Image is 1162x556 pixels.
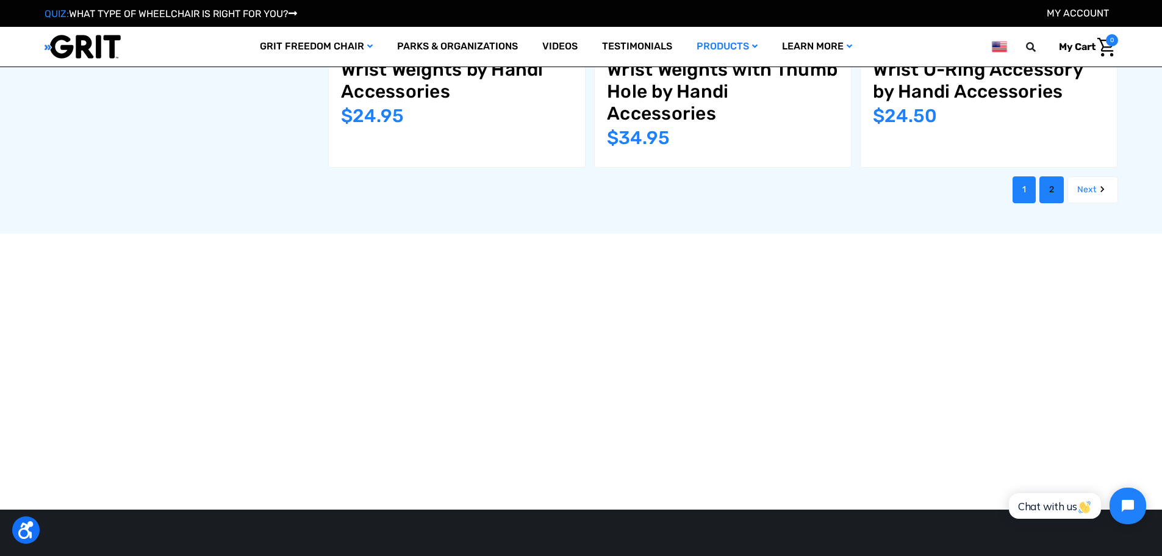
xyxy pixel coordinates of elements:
a: Products [684,27,770,67]
a: Cart with 0 items [1050,34,1118,60]
a: Learn More [770,27,864,67]
a: Parks & Organizations [385,27,530,67]
span: My Cart [1059,41,1096,52]
span: $34.95 [607,127,670,149]
span: $24.95 [341,105,404,127]
a: Wrist Weights by Handi Accessories,$24.95 [341,59,573,103]
span: QUIZ: [45,8,69,20]
span: $24.50 [873,105,937,127]
iframe: Tidio Chat [995,477,1157,535]
a: Testimonials [590,27,684,67]
a: GRIT Freedom Chair [248,27,385,67]
a: Page 2 of 2 [1039,176,1064,203]
span: 0 [1106,34,1118,46]
img: us.png [992,39,1006,54]
a: Next [1067,176,1118,203]
img: Cart [1097,38,1115,57]
a: Wrist O-Ring Accessory by Handi Accessories,$24.50 [873,59,1105,103]
nav: pagination [315,176,1118,203]
img: GRIT All-Terrain Wheelchair and Mobility Equipment [45,34,121,59]
a: Videos [530,27,590,67]
a: Page 1 of 2 [1013,176,1036,203]
input: Search [1031,34,1050,60]
a: Account [1047,7,1109,19]
a: Wrist Weights with Thumb Hole by Handi Accessories,$34.95 [607,59,839,125]
a: QUIZ:WHAT TYPE OF WHEELCHAIR IS RIGHT FOR YOU? [45,8,297,20]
